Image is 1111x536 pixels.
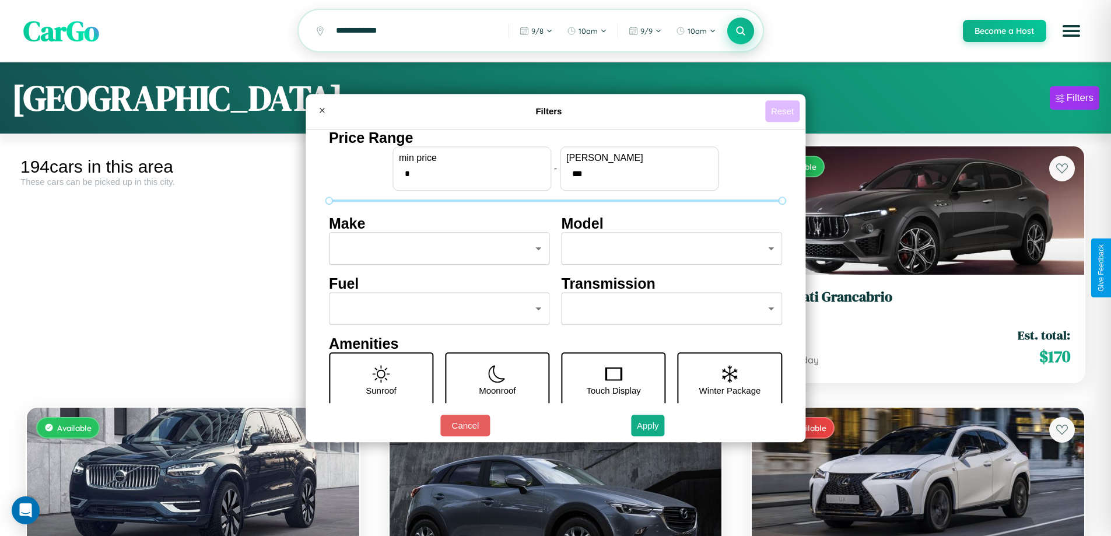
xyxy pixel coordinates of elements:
[640,26,653,36] span: 9 / 9
[479,383,516,398] p: Moonroof
[20,157,366,177] div: 194 cars in this area
[531,26,544,36] span: 9 / 8
[631,415,665,436] button: Apply
[12,496,40,524] div: Open Intercom Messenger
[963,20,1046,42] button: Become a Host
[794,354,819,366] span: / day
[766,289,1070,306] h3: Maserati Grancabrio
[1067,92,1094,104] div: Filters
[699,383,761,398] p: Winter Package
[561,22,613,40] button: 10am
[514,22,559,40] button: 9/8
[329,335,782,352] h4: Amenities
[332,106,765,116] h4: Filters
[623,22,668,40] button: 9/9
[566,153,712,163] label: [PERSON_NAME]
[562,275,783,292] h4: Transmission
[554,160,557,176] p: -
[20,177,366,187] div: These cars can be picked up in this city.
[440,415,490,436] button: Cancel
[1055,15,1088,47] button: Open menu
[1050,86,1099,110] button: Filters
[329,275,550,292] h4: Fuel
[688,26,707,36] span: 10am
[1018,327,1070,344] span: Est. total:
[329,215,550,232] h4: Make
[399,153,545,163] label: min price
[586,383,640,398] p: Touch Display
[57,423,92,433] span: Available
[1097,244,1105,292] div: Give Feedback
[12,74,343,122] h1: [GEOGRAPHIC_DATA]
[670,22,722,40] button: 10am
[366,383,397,398] p: Sunroof
[579,26,598,36] span: 10am
[765,100,800,122] button: Reset
[562,215,783,232] h4: Model
[329,129,782,146] h4: Price Range
[766,289,1070,317] a: Maserati Grancabrio2024
[1039,345,1070,368] span: $ 170
[23,12,99,50] span: CarGo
